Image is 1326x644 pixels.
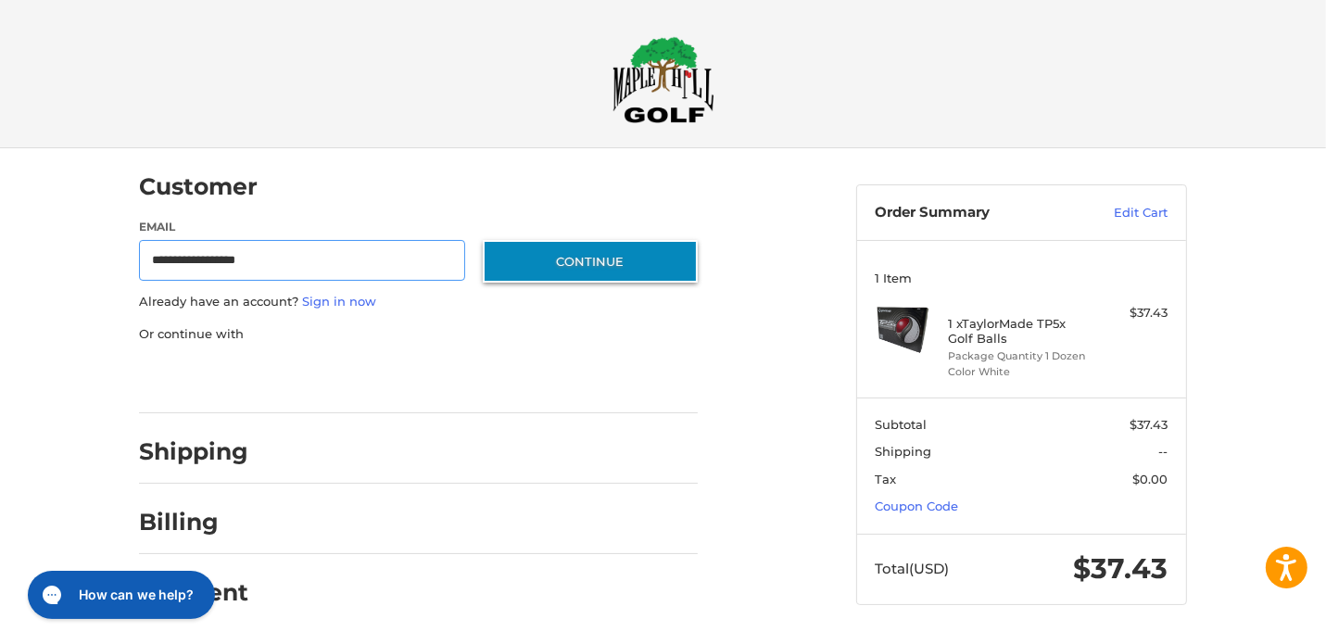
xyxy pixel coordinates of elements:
h2: Billing [139,508,247,537]
span: Shipping [876,444,932,459]
h2: Customer [139,172,258,201]
iframe: Google Customer Reviews [1173,594,1326,644]
h3: Order Summary [876,204,1075,222]
img: Maple Hill Golf [612,36,714,123]
h3: 1 Item [876,271,1168,285]
p: Or continue with [139,325,698,344]
iframe: PayPal-paylater [290,361,429,395]
h2: Shipping [139,437,248,466]
p: Already have an account? [139,293,698,311]
li: Package Quantity 1 Dozen [949,348,1091,364]
span: $37.43 [1130,417,1168,432]
a: Edit Cart [1075,204,1168,222]
div: $37.43 [1095,304,1168,322]
span: Subtotal [876,417,928,432]
li: Color White [949,364,1091,380]
span: Tax [876,472,897,486]
label: Email [139,219,465,235]
button: Continue [483,240,698,283]
iframe: PayPal-paypal [133,361,272,395]
span: -- [1159,444,1168,459]
span: $0.00 [1133,472,1168,486]
h4: 1 x TaylorMade TP5x Golf Balls [949,316,1091,347]
a: Sign in now [302,294,376,309]
span: Total (USD) [876,560,950,577]
span: $37.43 [1074,551,1168,586]
iframe: Gorgias live chat messenger [19,564,220,625]
a: Coupon Code [876,499,959,513]
iframe: PayPal-venmo [448,361,587,395]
